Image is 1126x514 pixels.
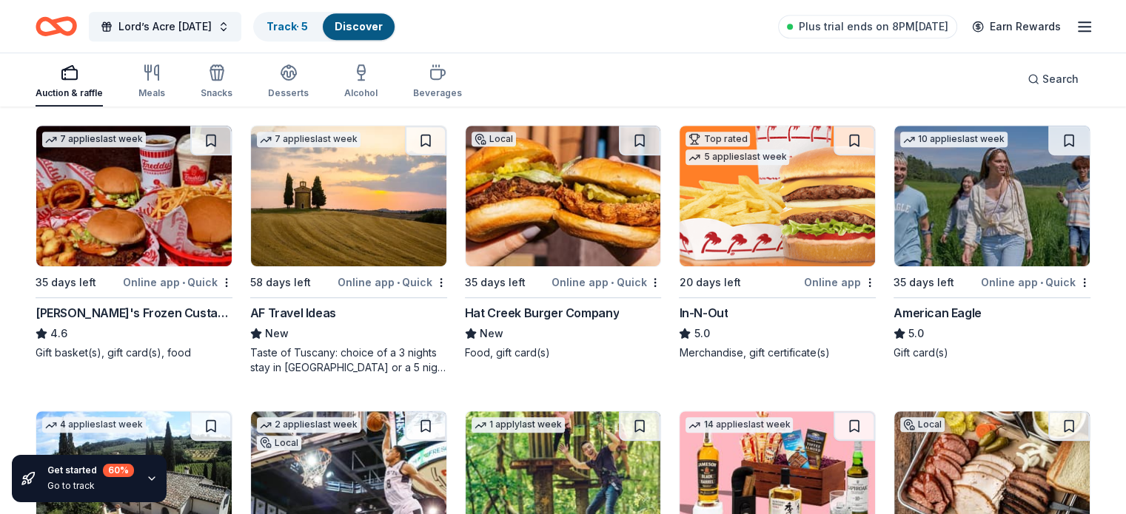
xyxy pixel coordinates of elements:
[480,325,503,342] span: New
[250,304,336,322] div: AF Travel Ideas
[123,273,232,291] div: Online app Quick
[894,125,1090,360] a: Image for American Eagle10 applieslast week35 days leftOnline app•QuickAmerican Eagle5.0Gift card(s)
[138,58,165,106] button: Meals
[42,417,146,433] div: 4 applies last week
[799,18,948,35] span: Plus trial ends on 8PM[DATE]
[118,18,212,35] span: Lord’s Acre [DATE]
[894,304,981,322] div: American Eagle
[465,125,662,360] a: Image for Hat Creek Burger CompanyLocal35 days leftOnline app•QuickHat Creek Burger CompanyNewFoo...
[36,87,103,99] div: Auction & raffle
[680,126,875,266] img: Image for In-N-Out
[201,87,232,99] div: Snacks
[686,132,750,146] div: Top rated
[344,58,378,106] button: Alcohol
[894,345,1090,360] div: Gift card(s)
[686,149,789,165] div: 5 applies last week
[253,12,396,41] button: Track· 5Discover
[268,58,309,106] button: Desserts
[908,325,924,342] span: 5.0
[1040,277,1043,288] span: •
[251,126,446,266] img: Image for AF Travel Ideas
[338,273,447,291] div: Online app Quick
[182,277,185,288] span: •
[268,87,309,99] div: Desserts
[679,274,740,291] div: 20 days left
[694,325,709,342] span: 5.0
[42,132,146,147] div: 7 applies last week
[257,132,361,147] div: 7 applies last week
[981,273,1090,291] div: Online app Quick
[265,325,289,342] span: New
[103,464,134,477] div: 60 %
[138,87,165,99] div: Meals
[611,277,614,288] span: •
[413,87,462,99] div: Beverages
[679,304,728,322] div: In-N-Out
[201,58,232,106] button: Snacks
[36,9,77,44] a: Home
[250,274,311,291] div: 58 days left
[47,464,134,477] div: Get started
[686,417,793,433] div: 14 applies last week
[679,345,876,360] div: Merchandise, gift certificate(s)
[472,132,516,146] div: Local
[47,480,134,492] div: Go to track
[465,345,662,360] div: Food, gift card(s)
[413,58,462,106] button: Beverages
[344,87,378,99] div: Alcohol
[465,274,526,291] div: 35 days left
[267,20,308,33] a: Track· 5
[36,345,232,360] div: Gift basket(s), gift card(s), food
[900,417,945,432] div: Local
[552,273,661,291] div: Online app Quick
[900,132,1008,147] div: 10 applies last week
[466,126,661,266] img: Image for Hat Creek Burger Company
[257,417,361,433] div: 2 applies last week
[1016,64,1090,94] button: Search
[1042,70,1079,88] span: Search
[894,126,1090,266] img: Image for American Eagle
[36,58,103,106] button: Auction & raffle
[36,126,232,266] img: Image for Freddy's Frozen Custard & Steakburgers
[963,13,1070,40] a: Earn Rewards
[89,12,241,41] button: Lord’s Acre [DATE]
[397,277,400,288] span: •
[250,345,447,375] div: Taste of Tuscany: choice of a 3 nights stay in [GEOGRAPHIC_DATA] or a 5 night stay in [GEOGRAPHIC...
[679,125,876,360] a: Image for In-N-OutTop rated5 applieslast week20 days leftOnline appIn-N-Out5.0Merchandise, gift c...
[335,20,383,33] a: Discover
[778,15,957,38] a: Plus trial ends on 8PM[DATE]
[36,125,232,360] a: Image for Freddy's Frozen Custard & Steakburgers7 applieslast week35 days leftOnline app•Quick[PE...
[50,325,67,342] span: 4.6
[465,304,619,322] div: Hat Creek Burger Company
[36,304,232,322] div: [PERSON_NAME]'s Frozen Custard & Steakburgers
[257,436,301,450] div: Local
[472,417,565,433] div: 1 apply last week
[36,274,96,291] div: 35 days left
[250,125,447,375] a: Image for AF Travel Ideas7 applieslast week58 days leftOnline app•QuickAF Travel IdeasNewTaste of...
[804,273,876,291] div: Online app
[894,274,954,291] div: 35 days left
